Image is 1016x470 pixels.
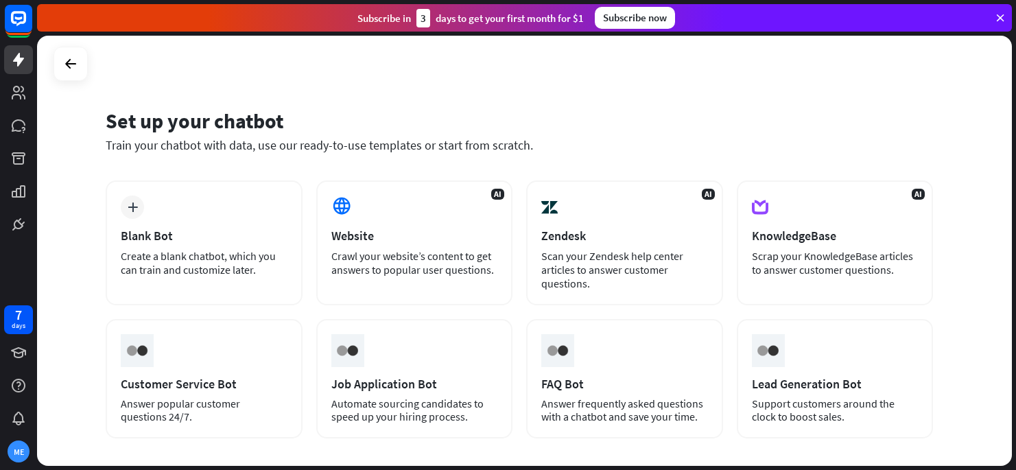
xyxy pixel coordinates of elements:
[4,305,33,334] a: 7 days
[416,9,430,27] div: 3
[357,9,584,27] div: Subscribe in days to get your first month for $1
[15,309,22,321] div: 7
[595,7,675,29] div: Subscribe now
[12,321,25,331] div: days
[8,440,29,462] div: ME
